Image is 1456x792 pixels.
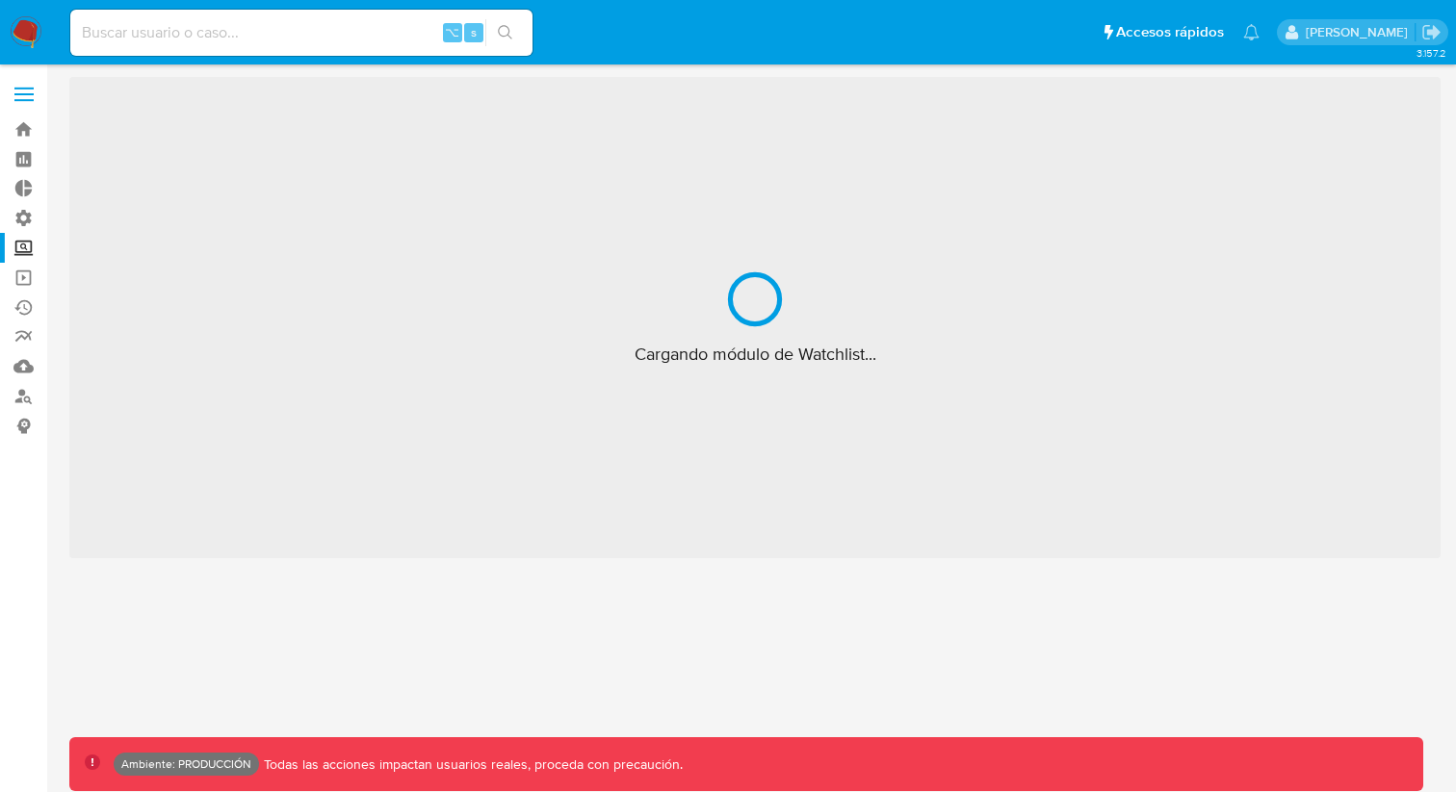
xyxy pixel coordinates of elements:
[445,23,459,41] span: ⌥
[1421,22,1442,42] a: Salir
[635,343,876,366] span: Cargando módulo de Watchlist...
[471,23,477,41] span: s
[1243,24,1260,40] a: Notificaciones
[70,20,533,45] input: Buscar usuario o caso...
[121,760,251,768] p: Ambiente: PRODUCCIÓN
[1306,23,1415,41] p: gonzalo.prendes@mercadolibre.com
[485,19,525,46] button: search-icon
[1116,22,1224,42] span: Accesos rápidos
[259,755,683,774] p: Todas las acciones impactan usuarios reales, proceda con precaución.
